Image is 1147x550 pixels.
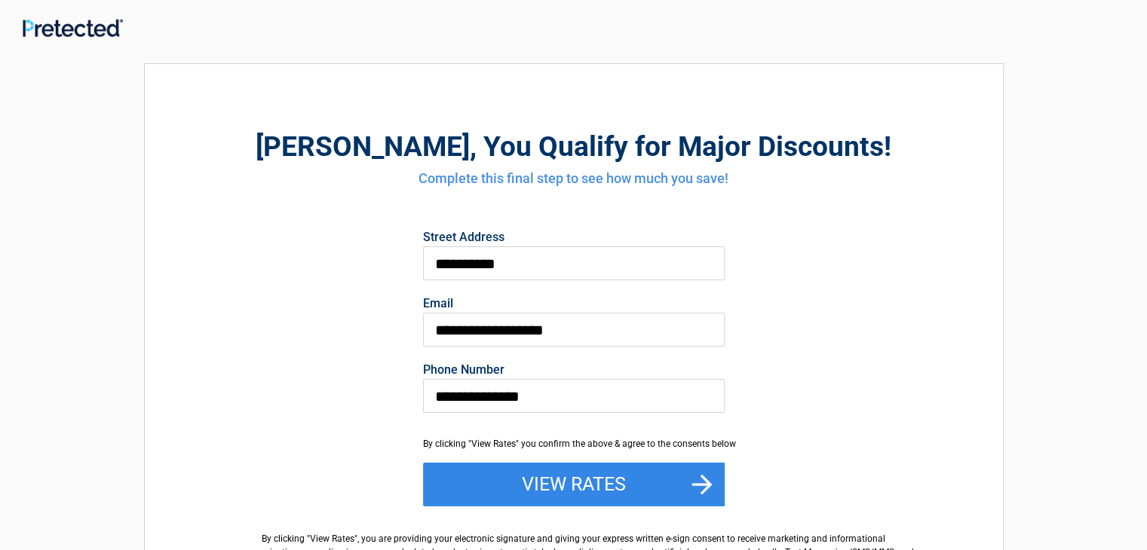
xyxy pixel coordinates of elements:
[228,169,920,188] h4: Complete this final step to see how much you save!
[423,463,725,506] button: View Rates
[423,364,725,376] label: Phone Number
[310,533,354,544] span: View Rates
[256,130,470,163] span: [PERSON_NAME]
[423,298,725,310] label: Email
[423,231,725,243] label: Street Address
[228,128,920,165] h2: , You Qualify for Major Discounts!
[23,19,123,37] img: Main Logo
[423,437,725,451] div: By clicking "View Rates" you confirm the above & agree to the consents below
